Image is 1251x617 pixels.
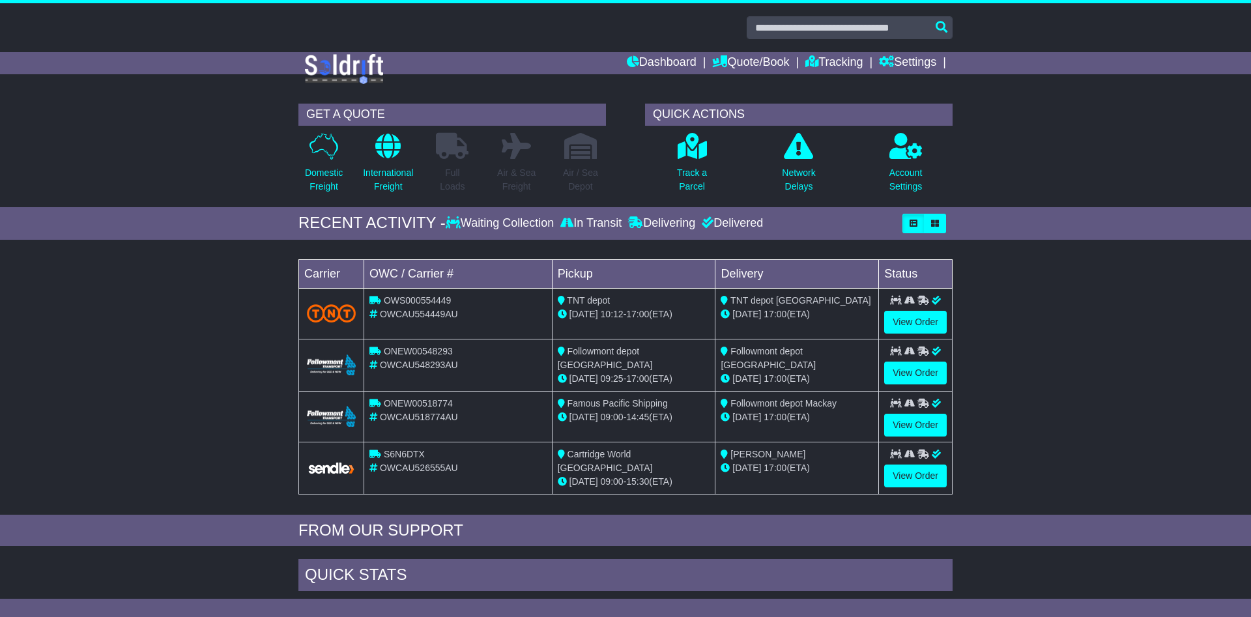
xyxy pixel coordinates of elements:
a: Tracking [805,52,863,74]
div: In Transit [557,216,625,231]
td: Status [879,259,953,288]
span: [DATE] [732,373,761,384]
span: 15:30 [626,476,649,487]
img: GetCarrierServiceLogo [307,461,356,475]
div: - (ETA) [558,410,710,424]
span: [DATE] [569,412,598,422]
span: [DATE] [732,309,761,319]
td: Carrier [299,259,364,288]
span: Followmont depot [GEOGRAPHIC_DATA] [721,346,816,370]
div: (ETA) [721,461,873,475]
div: Waiting Collection [446,216,557,231]
a: InternationalFreight [362,132,414,201]
a: Quote/Book [712,52,789,74]
a: View Order [884,414,947,437]
td: OWC / Carrier # [364,259,553,288]
p: Domestic Freight [305,166,343,194]
div: Delivered [698,216,763,231]
img: TNT_Domestic.png [307,304,356,322]
img: Followmont_Transport.png [307,406,356,427]
div: (ETA) [721,410,873,424]
div: FROM OUR SUPPORT [298,521,953,540]
a: View Order [884,465,947,487]
span: 17:00 [626,373,649,384]
span: 17:00 [626,309,649,319]
p: Air / Sea Depot [563,166,598,194]
div: - (ETA) [558,372,710,386]
span: TNT depot [GEOGRAPHIC_DATA] [730,295,871,306]
a: View Order [884,362,947,384]
span: 09:25 [601,373,624,384]
span: [DATE] [732,412,761,422]
span: Followmont depot [GEOGRAPHIC_DATA] [558,346,653,370]
span: 10:12 [601,309,624,319]
span: OWCAU518774AU [380,412,458,422]
p: Full Loads [436,166,468,194]
span: Followmont depot Mackay [730,398,837,409]
span: TNT depot [567,295,610,306]
a: Settings [879,52,936,74]
span: 17:00 [764,373,786,384]
span: S6N6DTX [384,449,425,459]
span: Famous Pacific Shipping [568,398,668,409]
div: GET A QUOTE [298,104,606,126]
span: 17:00 [764,309,786,319]
p: Account Settings [889,166,923,194]
div: - (ETA) [558,308,710,321]
td: Delivery [715,259,879,288]
span: [DATE] [569,309,598,319]
a: AccountSettings [889,132,923,201]
td: Pickup [552,259,715,288]
span: ONEW00548293 [384,346,453,356]
span: Cartridge World [GEOGRAPHIC_DATA] [558,449,653,473]
span: [DATE] [569,476,598,487]
a: NetworkDelays [781,132,816,201]
div: Quick Stats [298,559,953,594]
a: DomesticFreight [304,132,343,201]
div: (ETA) [721,372,873,386]
p: International Freight [363,166,413,194]
div: - (ETA) [558,475,710,489]
p: Track a Parcel [677,166,707,194]
a: Dashboard [627,52,697,74]
div: RECENT ACTIVITY - [298,214,446,233]
span: 14:45 [626,412,649,422]
span: 09:00 [601,476,624,487]
span: 17:00 [764,463,786,473]
img: Followmont_Transport.png [307,354,356,376]
span: OWCAU526555AU [380,463,458,473]
span: OWS000554449 [384,295,452,306]
div: QUICK ACTIONS [645,104,953,126]
span: 17:00 [764,412,786,422]
span: OWCAU554449AU [380,309,458,319]
div: Delivering [625,216,698,231]
p: Network Delays [782,166,815,194]
span: [DATE] [569,373,598,384]
a: View Order [884,311,947,334]
span: OWCAU548293AU [380,360,458,370]
p: Air & Sea Freight [497,166,536,194]
span: 09:00 [601,412,624,422]
span: ONEW00518774 [384,398,453,409]
div: (ETA) [721,308,873,321]
a: Track aParcel [676,132,708,201]
span: [DATE] [732,463,761,473]
span: [PERSON_NAME] [730,449,805,459]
